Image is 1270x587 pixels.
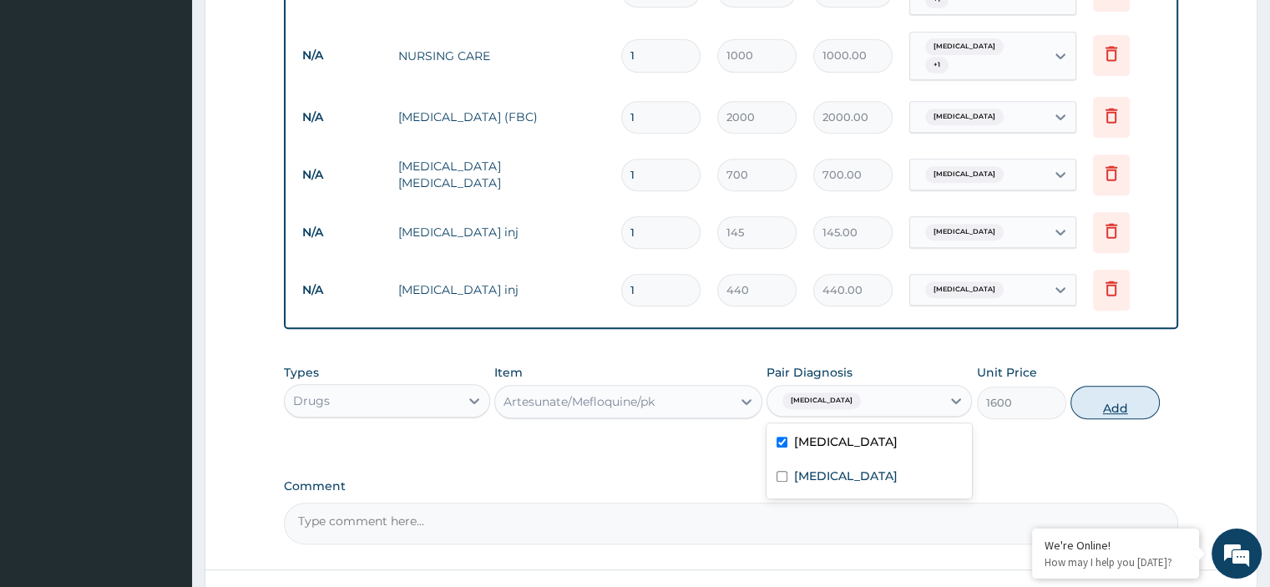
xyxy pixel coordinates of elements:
[977,364,1037,381] label: Unit Price
[503,393,655,410] div: Artesunate/Mefloquine/pk
[1045,538,1187,553] div: We're Online!
[390,273,612,306] td: [MEDICAL_DATA] inj
[925,224,1004,240] span: [MEDICAL_DATA]
[97,183,230,352] span: We're online!
[494,364,523,381] label: Item
[390,39,612,73] td: NURSING CARE
[925,57,949,73] span: + 1
[294,159,390,190] td: N/A
[1045,555,1187,569] p: How may I help you today?
[284,366,319,380] label: Types
[293,392,330,409] div: Drugs
[782,392,861,409] span: [MEDICAL_DATA]
[794,468,898,484] label: [MEDICAL_DATA]
[294,275,390,306] td: N/A
[87,94,281,115] div: Chat with us now
[390,100,612,134] td: [MEDICAL_DATA] (FBC)
[294,217,390,248] td: N/A
[31,83,68,125] img: d_794563401_company_1708531726252_794563401
[390,215,612,249] td: [MEDICAL_DATA] inj
[925,281,1004,298] span: [MEDICAL_DATA]
[274,8,314,48] div: Minimize live chat window
[925,109,1004,125] span: [MEDICAL_DATA]
[294,40,390,71] td: N/A
[390,149,612,200] td: [MEDICAL_DATA] [MEDICAL_DATA]
[8,402,318,460] textarea: Type your message and hit 'Enter'
[284,479,1177,493] label: Comment
[794,433,898,450] label: [MEDICAL_DATA]
[925,166,1004,183] span: [MEDICAL_DATA]
[925,38,1004,55] span: [MEDICAL_DATA]
[767,364,853,381] label: Pair Diagnosis
[294,102,390,133] td: N/A
[1070,386,1160,419] button: Add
